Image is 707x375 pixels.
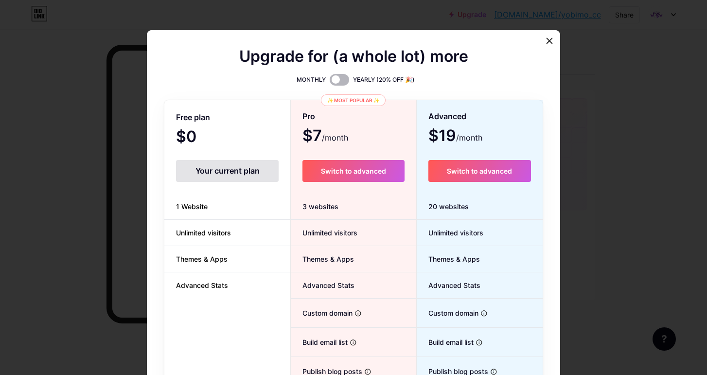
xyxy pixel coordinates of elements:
[428,160,531,182] button: Switch to advanced
[176,131,223,144] span: $0
[164,280,240,290] span: Advanced Stats
[417,254,480,264] span: Themes & Apps
[417,337,474,347] span: Build email list
[291,254,354,264] span: Themes & Apps
[321,94,386,106] div: ✨ Most popular ✨
[176,109,210,126] span: Free plan
[322,132,348,143] span: /month
[302,160,404,182] button: Switch to advanced
[291,308,353,318] span: Custom domain
[291,337,348,347] span: Build email list
[456,132,482,143] span: /month
[297,75,326,85] span: MONTHLY
[291,280,354,290] span: Advanced Stats
[176,160,279,182] div: Your current plan
[164,254,239,264] span: Themes & Apps
[417,308,478,318] span: Custom domain
[417,280,480,290] span: Advanced Stats
[417,194,543,220] div: 20 websites
[321,167,386,175] span: Switch to advanced
[353,75,415,85] span: YEARLY (20% OFF 🎉)
[428,130,482,143] span: $19
[447,167,512,175] span: Switch to advanced
[164,201,219,212] span: 1 Website
[428,108,466,125] span: Advanced
[291,194,416,220] div: 3 websites
[239,51,468,62] span: Upgrade for (a whole lot) more
[302,130,348,143] span: $7
[291,228,357,238] span: Unlimited visitors
[164,228,243,238] span: Unlimited visitors
[302,108,315,125] span: Pro
[417,228,483,238] span: Unlimited visitors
